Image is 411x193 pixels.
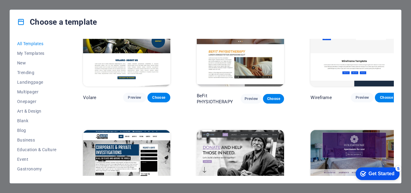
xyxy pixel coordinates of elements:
img: BeFit PHYSIOTHERAPY [197,6,284,87]
span: Landingpage [17,80,57,85]
button: Landingpage [17,77,57,87]
span: Education & Culture [17,147,57,152]
button: Choose [263,94,284,104]
button: My Templates [17,48,57,58]
button: Health [17,174,57,183]
button: Preview [351,93,374,102]
button: Onepager [17,97,57,106]
span: Preview [128,95,141,100]
p: Wireframe [311,95,332,101]
button: Blank [17,116,57,126]
span: Business [17,138,57,142]
button: New [17,58,57,68]
button: Trending [17,68,57,77]
span: New [17,61,57,65]
span: Choose [380,95,393,100]
span: All Templates [17,41,57,46]
span: Multipager [17,89,57,94]
button: Preview [123,93,146,102]
button: Choose [147,93,170,102]
button: Blog [17,126,57,135]
p: BeFit PHYSIOTHERAPY [197,93,241,105]
button: Event [17,154,57,164]
button: Art & Design [17,106,57,116]
div: Get Started 5 items remaining, 0% complete [5,3,49,16]
span: My Templates [17,51,57,56]
span: Preview [246,96,257,101]
img: Wireframe [311,6,398,87]
button: Multipager [17,87,57,97]
div: Get Started [18,7,44,12]
span: Trending [17,70,57,75]
button: Business [17,135,57,145]
h4: Choose a template [17,17,97,27]
button: Preview [241,94,262,104]
button: Gastronomy [17,164,57,174]
span: Blank [17,118,57,123]
div: 5 [45,1,51,7]
span: Choose [268,96,279,101]
span: Gastronomy [17,167,57,171]
button: All Templates [17,39,57,48]
p: Volare [83,95,97,101]
img: Volare [83,6,170,87]
span: Blog [17,128,57,133]
button: Choose [375,93,398,102]
span: Event [17,157,57,162]
span: Onepager [17,99,57,104]
span: Preview [356,95,369,100]
button: Education & Culture [17,145,57,154]
span: Choose [152,95,165,100]
span: Art & Design [17,109,57,114]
